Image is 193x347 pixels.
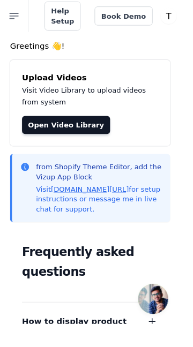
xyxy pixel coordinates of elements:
[11,43,182,56] h4: Greetings 👋!
[39,197,174,229] p: Visit for setup instructions or message me in live chat for support.
[24,77,169,90] h4: Upload Videos
[48,2,86,33] a: Help Setup
[55,198,138,207] a: [DOMAIN_NAME][URL]
[177,12,183,22] text: T
[24,259,169,302] h2: Frequently asked questions
[39,174,174,195] p: from Shopify Theme Editor, add the Vizup App Block
[101,7,163,27] a: Book Demo
[24,124,118,144] a: Open Video Library
[148,304,180,336] a: Open chat
[24,90,169,116] p: Visit Video Library to upload videos from system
